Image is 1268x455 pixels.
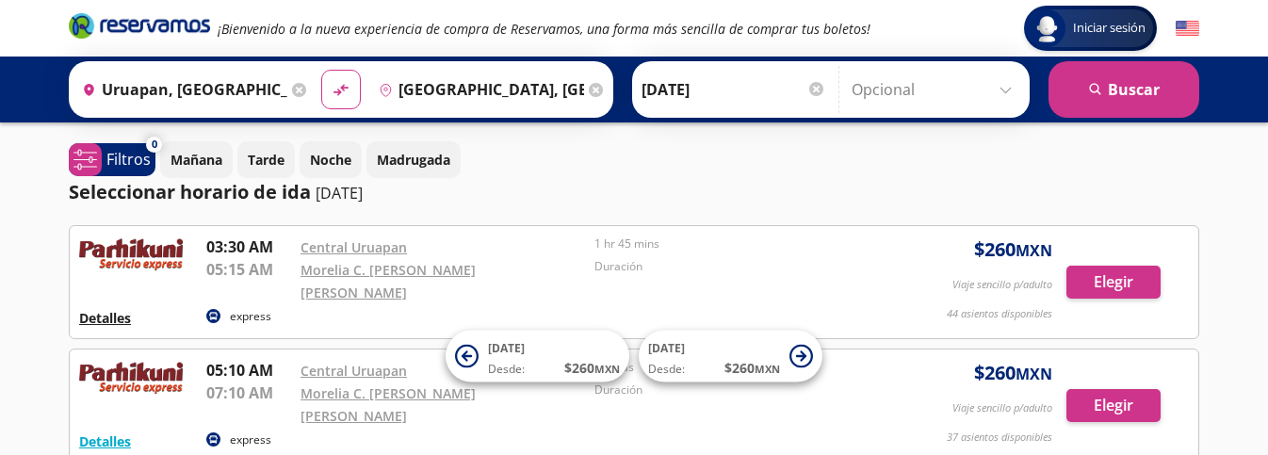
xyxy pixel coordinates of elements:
[1065,19,1153,38] span: Iniciar sesión
[74,66,287,113] input: Buscar Origen
[371,66,584,113] input: Buscar Destino
[947,430,1052,446] p: 37 asientos disponibles
[1016,364,1052,384] small: MXN
[366,141,461,178] button: Madrugada
[1176,17,1199,41] button: English
[446,331,629,382] button: [DATE]Desde:$260MXN
[69,143,155,176] button: 0Filtros
[69,178,311,206] p: Seleccionar horario de ida
[316,182,363,204] p: [DATE]
[952,400,1052,416] p: Viaje sencillo p/adulto
[206,236,291,258] p: 03:30 AM
[755,362,780,376] small: MXN
[724,358,780,378] span: $ 260
[69,11,210,45] a: Brand Logo
[79,236,183,273] img: RESERVAMOS
[952,277,1052,293] p: Viaje sencillo p/adulto
[218,20,870,38] em: ¡Bienvenido a la nueva experiencia de compra de Reservamos, una forma más sencilla de comprar tus...
[106,148,151,171] p: Filtros
[488,361,525,378] span: Desde:
[594,362,620,376] small: MXN
[206,359,291,382] p: 05:10 AM
[594,258,879,275] p: Duración
[1066,266,1161,299] button: Elegir
[852,66,1020,113] input: Opcional
[301,362,407,380] a: Central Uruapan
[160,141,233,178] button: Mañana
[642,66,826,113] input: Elegir Fecha
[230,431,271,448] p: express
[230,308,271,325] p: express
[206,382,291,404] p: 07:10 AM
[301,384,476,425] a: Morelia C. [PERSON_NAME] [PERSON_NAME]
[171,150,222,170] p: Mañana
[1016,240,1052,261] small: MXN
[206,258,291,281] p: 05:15 AM
[947,306,1052,322] p: 44 asientos disponibles
[639,331,822,382] button: [DATE]Desde:$260MXN
[79,431,131,451] button: Detalles
[1049,61,1199,118] button: Buscar
[974,359,1052,387] span: $ 260
[594,236,879,252] p: 1 hr 45 mins
[648,340,685,356] span: [DATE]
[152,137,157,153] span: 0
[1066,389,1161,422] button: Elegir
[79,308,131,328] button: Detalles
[488,340,525,356] span: [DATE]
[301,261,476,301] a: Morelia C. [PERSON_NAME] [PERSON_NAME]
[310,150,351,170] p: Noche
[564,358,620,378] span: $ 260
[237,141,295,178] button: Tarde
[594,382,879,398] p: Duración
[300,141,362,178] button: Noche
[377,150,450,170] p: Madrugada
[79,359,183,397] img: RESERVAMOS
[248,150,284,170] p: Tarde
[974,236,1052,264] span: $ 260
[69,11,210,40] i: Brand Logo
[301,238,407,256] a: Central Uruapan
[648,361,685,378] span: Desde:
